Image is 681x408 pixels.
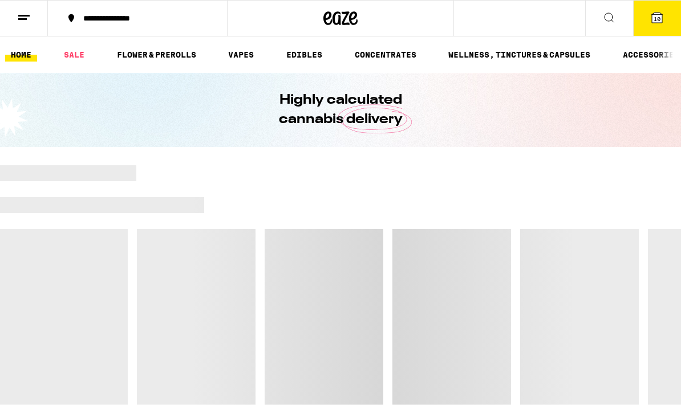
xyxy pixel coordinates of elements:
button: 10 [633,1,681,36]
a: WELLNESS, TINCTURES & CAPSULES [443,48,596,62]
h1: Highly calculated cannabis delivery [246,91,435,129]
a: HOME [5,48,37,62]
a: VAPES [222,48,260,62]
a: SALE [58,48,90,62]
span: 10 [654,15,660,22]
a: EDIBLES [281,48,328,62]
a: FLOWER & PREROLLS [111,48,202,62]
a: CONCENTRATES [349,48,422,62]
